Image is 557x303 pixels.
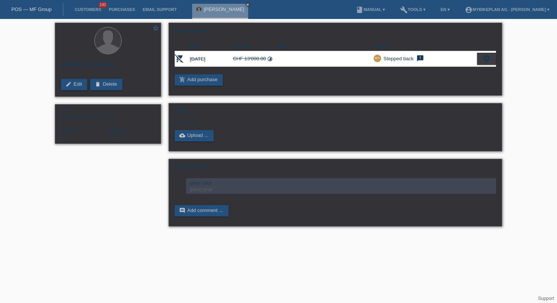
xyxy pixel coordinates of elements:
[416,55,425,62] i: feedback
[61,79,87,90] a: editEdit
[179,77,185,83] i: add_shopping_cart
[437,7,454,12] a: EN ▾
[267,56,273,62] i: Instalments (48 instalments)
[152,25,159,33] a: star_border
[175,119,406,124] div: No files yet
[374,42,477,51] th: Status
[461,7,553,12] a: account_circleMybikeplan AG - [PERSON_NAME] ▾
[175,130,214,141] a: cloud_uploadUpload ...
[204,6,244,12] a: [PERSON_NAME]
[190,42,233,51] th: Date
[66,81,72,87] i: edit
[375,55,380,61] i: undo
[246,3,250,6] i: close
[105,7,139,12] a: Purchases
[99,2,108,8] span: 100
[61,108,108,120] div: [DEMOGRAPHIC_DATA]
[400,6,408,14] i: build
[538,296,554,301] a: Support
[233,42,276,51] th: Amount
[352,7,389,12] a: bookManual ▾
[175,27,496,38] h2: Purchases
[465,6,473,14] i: account_circle
[175,74,223,86] a: add_shopping_cartAdd purchase
[190,188,492,192] div: [DATE] 16:28
[175,107,496,119] h2: Files
[245,2,250,7] a: close
[71,7,105,12] a: Customers
[482,54,491,63] i: settings
[152,25,159,31] i: star_border
[139,7,180,12] a: Email Support
[381,55,414,63] div: Stepped back
[61,109,75,114] span: Gender
[179,132,185,138] i: cloud_upload
[233,51,276,67] td: CHF 13'000.00
[175,163,496,174] h2: Comments
[276,42,374,51] th: Note
[108,127,127,131] span: Language
[190,180,492,186] div: other bike
[108,132,127,137] span: Français
[190,51,233,67] td: [DATE]
[396,7,429,12] a: buildTools ▾
[175,205,228,217] a: commentAdd comment ...
[11,6,52,12] a: POS — MF Group
[179,207,185,214] i: comment
[356,6,363,14] i: book
[61,132,68,137] span: Switzerland
[61,61,155,73] h2: [PERSON_NAME]
[175,54,184,63] i: POSP00028649
[90,79,122,90] a: deleteDelete
[95,81,101,87] i: delete
[61,127,80,131] span: Nationality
